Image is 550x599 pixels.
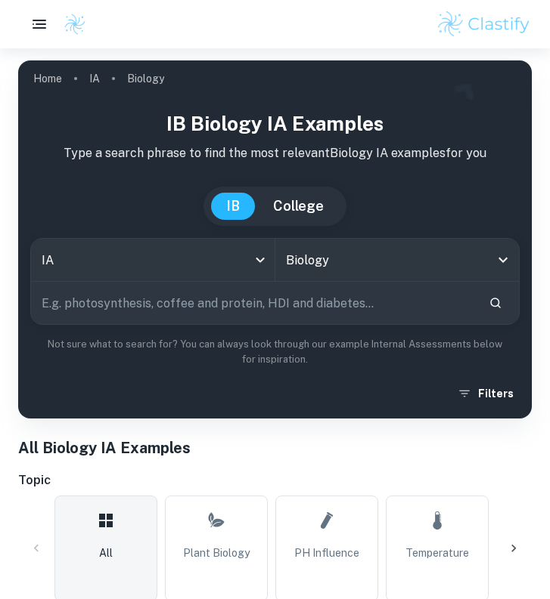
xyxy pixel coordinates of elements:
span: Plant Biology [183,545,250,561]
p: Biology [127,70,164,87]
button: Filters [454,380,520,407]
h1: IB Biology IA examples [30,109,520,138]
button: College [258,193,339,220]
a: Clastify logo [54,13,86,36]
p: Type a search phrase to find the most relevant Biology IA examples for you [30,144,520,162]
button: IB [211,193,255,220]
img: Clastify logo [436,9,532,39]
img: Clastify logo [64,13,86,36]
span: All [99,545,113,561]
button: Search [483,290,508,316]
h6: Topic [18,471,532,489]
h1: All Biology IA Examples [18,437,532,459]
button: Open [493,249,514,270]
span: pH Influence [294,545,359,561]
a: IA [89,68,100,89]
img: profile cover [18,60,532,418]
div: IA [31,239,275,281]
a: Home [33,68,62,89]
p: Not sure what to search for? You can always look through our example Internal Assessments below f... [30,337,520,368]
input: E.g. photosynthesis, coffee and protein, HDI and diabetes... [31,282,477,324]
span: Temperature [406,545,469,561]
